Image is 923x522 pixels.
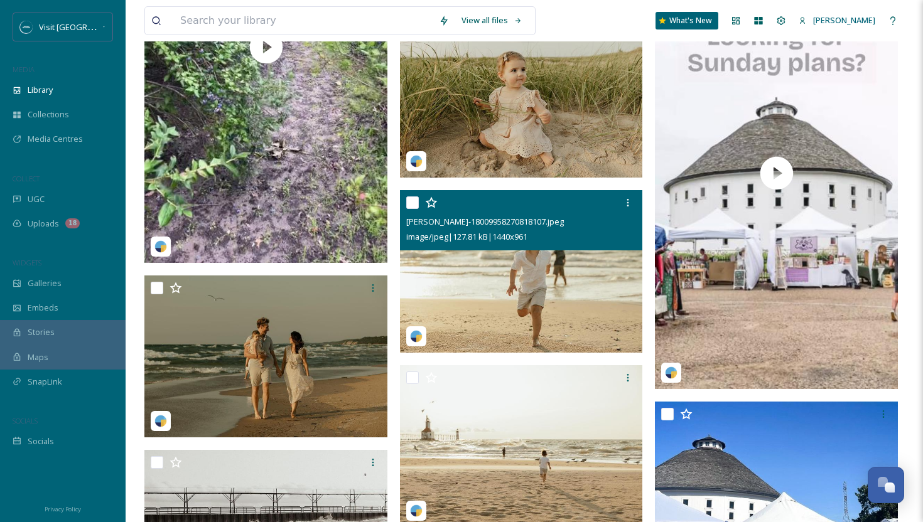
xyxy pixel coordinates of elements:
span: Visit [GEOGRAPHIC_DATA][US_STATE] [39,21,179,33]
span: Media Centres [28,133,83,145]
span: Stories [28,326,55,338]
a: View all files [455,8,529,33]
img: SM%20Social%20Profile.png [20,21,33,33]
div: 18 [65,218,80,228]
img: snapsea-logo.png [410,155,423,168]
span: Collections [28,109,69,120]
img: snapsea-logo.png [154,240,167,253]
img: snapsea-logo.png [410,504,423,517]
span: UGC [28,193,45,205]
span: MEDIA [13,65,35,74]
input: Search your library [174,7,433,35]
span: Uploads [28,218,59,230]
span: Maps [28,351,48,363]
span: Socials [28,435,54,447]
span: SnapLink [28,376,62,388]
a: What's New [656,12,718,29]
img: camille_lydia_photography-18002822071927558.jpeg [144,275,387,438]
span: image/jpeg | 127.81 kB | 1440 x 961 [406,231,527,242]
img: camille_lydia_photography-18009958270818107.jpeg [400,190,643,352]
span: Embeds [28,302,58,314]
span: Privacy Policy [45,505,81,513]
img: camille_lydia_photography-18318179488097631.jpeg [400,16,643,178]
img: snapsea-logo.png [665,366,677,379]
span: [PERSON_NAME] [813,14,875,26]
a: [PERSON_NAME] [792,8,882,33]
span: SOCIALS [13,416,38,425]
img: snapsea-logo.png [154,415,167,427]
button: Open Chat [868,467,904,503]
span: COLLECT [13,174,40,183]
span: Galleries [28,277,62,289]
span: WIDGETS [13,258,41,267]
a: Privacy Policy [45,501,81,516]
span: [PERSON_NAME]-18009958270818107.jpeg [406,216,564,227]
span: Library [28,84,53,96]
img: snapsea-logo.png [410,330,423,343]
